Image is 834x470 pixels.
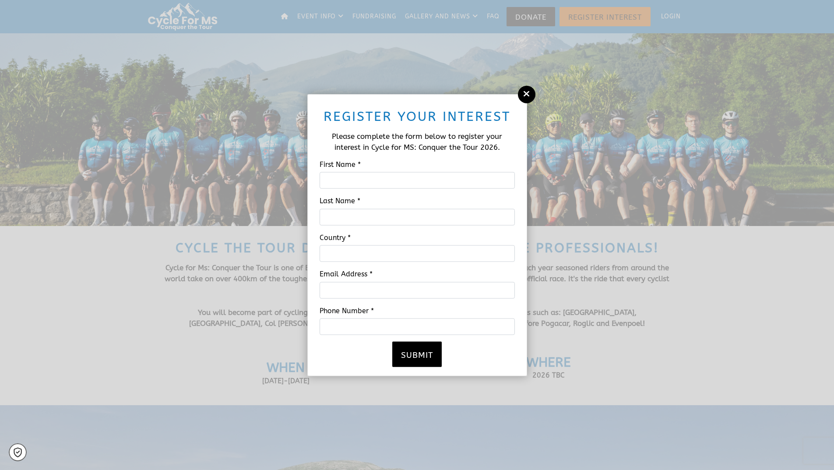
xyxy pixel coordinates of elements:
[313,195,521,207] label: Last Name *
[313,159,521,170] label: First Name *
[320,107,515,125] h2: Register your interest
[332,131,502,152] span: Please complete the form below to register your interest in Cycle for MS: Conquer the Tour 2026.
[313,232,521,243] label: Country *
[313,269,521,280] label: Email Address *
[392,342,442,367] button: Submit
[313,305,521,316] label: Phone Number *
[9,443,27,461] a: Cookie settings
